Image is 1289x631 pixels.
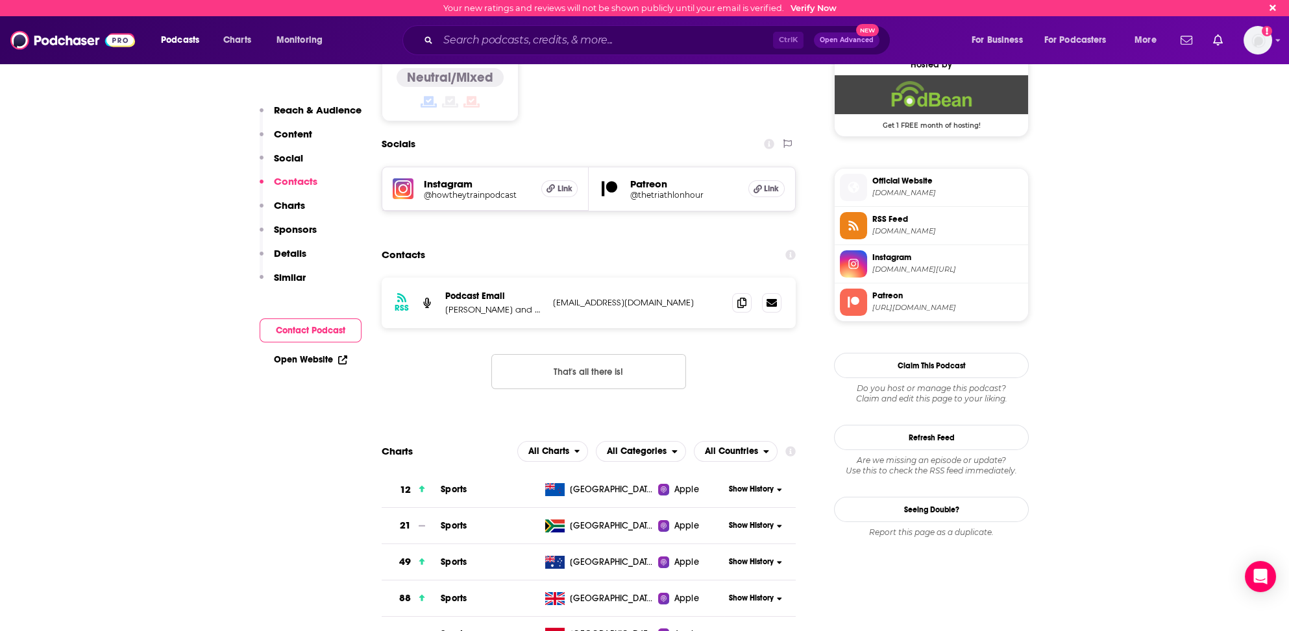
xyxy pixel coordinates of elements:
[415,25,903,55] div: Search podcasts, credits, & more...
[834,425,1029,450] button: Refresh Feed
[541,180,578,197] a: Link
[400,518,411,533] h3: 21
[424,190,531,200] a: @howtheytrainpodcast
[748,180,785,197] a: Link
[441,556,467,567] span: Sports
[382,580,441,616] a: 88
[260,199,305,223] button: Charts
[274,247,306,259] p: Details
[553,297,722,308] p: [EMAIL_ADDRESS][DOMAIN_NAME]
[1244,26,1272,54] span: Logged in as BretAita
[570,556,654,569] span: Australia
[570,483,654,496] span: New Zealand
[872,175,1023,187] span: Official Website
[382,508,441,543] a: 21
[441,520,467,531] span: Sports
[491,354,686,389] button: Nothing here.
[382,243,425,267] h2: Contacts
[223,31,251,49] span: Charts
[152,30,216,51] button: open menu
[399,591,411,606] h3: 88
[260,128,312,152] button: Content
[972,31,1023,49] span: For Business
[834,383,1029,404] div: Claim and edit this page to your liking.
[407,69,493,86] h4: Neutral/Mixed
[596,441,686,462] button: open menu
[728,520,773,531] span: Show History
[728,556,773,567] span: Show History
[1175,29,1197,51] a: Show notifications dropdown
[161,31,199,49] span: Podcasts
[834,455,1029,476] div: Are we missing an episode or update? Use this to check the RSS feed immediately.
[840,212,1023,239] a: RSS Feed[DOMAIN_NAME]
[1244,26,1272,54] img: User Profile
[558,184,572,194] span: Link
[596,441,686,462] h2: Categories
[872,265,1023,274] span: instagram.com/howtheytrainpodcast
[607,447,667,456] span: All Categories
[517,441,589,462] button: open menu
[834,497,1029,522] a: Seeing Double?
[10,28,135,53] a: Podchaser - Follow, Share and Rate Podcasts
[840,250,1023,278] a: Instagram[DOMAIN_NAME][URL]
[835,75,1028,114] img: Podbean Deal: Get 1 FREE month of hosting!
[215,30,259,51] a: Charts
[872,188,1023,198] span: HowTheyTrain.podbean.com
[724,520,787,531] button: Show History
[540,483,659,496] a: [GEOGRAPHIC_DATA]
[441,484,467,495] a: Sports
[1245,561,1276,592] div: Open Intercom Messenger
[517,441,589,462] h2: Platforms
[260,247,306,271] button: Details
[724,556,787,567] button: Show History
[570,592,654,605] span: United Kingdom
[724,593,787,604] button: Show History
[834,383,1029,394] span: Do you host or manage this podcast?
[1244,26,1272,54] button: Show profile menu
[872,213,1023,225] span: RSS Feed
[674,519,699,532] span: Apple
[835,59,1028,70] div: Hosted by
[382,472,441,508] a: 12
[705,447,758,456] span: All Countries
[570,519,654,532] span: South Africa
[260,271,306,295] button: Similar
[395,303,409,313] h3: RSS
[674,592,699,605] span: Apple
[274,199,305,211] p: Charts
[424,178,531,190] h5: Instagram
[872,290,1023,302] span: Patreon
[963,30,1039,51] button: open menu
[260,223,317,247] button: Sponsors
[728,593,773,604] span: Show History
[834,353,1029,378] button: Claim This Podcast
[274,223,317,235] p: Sponsors
[773,32,804,49] span: Ctrl K
[840,174,1023,201] a: Official Website[DOMAIN_NAME]
[441,593,467,604] a: Sports
[694,441,778,462] button: open menu
[674,556,699,569] span: Apple
[791,3,837,13] a: Verify Now
[274,354,347,365] a: Open Website
[382,544,441,580] a: 49
[658,519,724,532] a: Apple
[1262,26,1272,36] svg: Email not verified
[872,226,1023,236] span: feed.podbean.com
[834,527,1029,538] div: Report this page as a duplicate.
[820,37,874,43] span: Open Advanced
[540,556,659,569] a: [GEOGRAPHIC_DATA]
[872,252,1023,263] span: Instagram
[445,291,543,302] p: Podcast Email
[694,441,778,462] h2: Countries
[445,304,543,315] p: [PERSON_NAME] and [PERSON_NAME]
[400,482,411,497] h3: 12
[658,556,724,569] a: Apple
[814,32,879,48] button: Open AdvancedNew
[630,190,738,200] a: @thetriathlonhour
[1036,30,1125,51] button: open menu
[674,483,699,496] span: Apple
[1135,31,1157,49] span: More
